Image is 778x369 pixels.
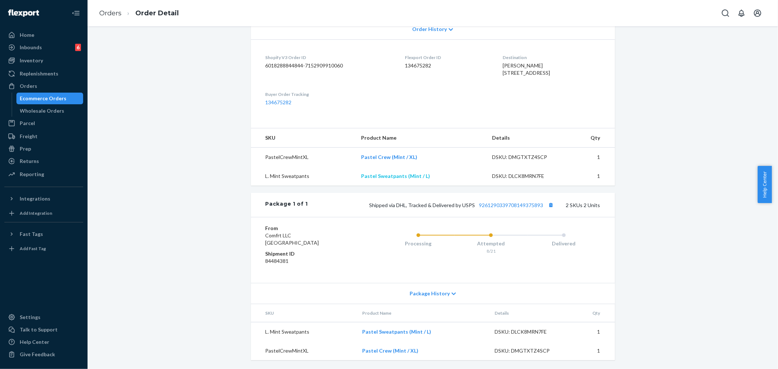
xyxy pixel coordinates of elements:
[266,99,292,105] a: 134675282
[4,143,83,155] a: Prep
[412,26,447,33] span: Order History
[20,31,34,39] div: Home
[4,311,83,323] a: Settings
[495,328,563,335] div: DSKU: DLCK8MRN7FE
[20,120,35,127] div: Parcel
[251,322,357,342] td: L. Mint Sweatpants
[20,70,58,77] div: Replenishments
[20,230,43,238] div: Fast Tags
[16,93,84,104] a: Ecommerce Orders
[361,173,430,179] a: Pastel Sweatpants (Mint / L)
[734,6,749,20] button: Open notifications
[363,329,431,335] a: Pastel Sweatpants (Mint / L)
[20,210,52,216] div: Add Integration
[266,91,393,97] dt: Buyer Order Tracking
[266,62,393,69] dd: 6018288844844-7152909910060
[266,225,353,232] dt: From
[357,304,489,322] th: Product Name
[99,9,121,17] a: Orders
[750,6,765,20] button: Open account menu
[566,167,615,186] td: 1
[492,172,561,180] div: DSKU: DLCK8MRN7FE
[718,6,733,20] button: Open Search Box
[20,326,58,333] div: Talk to Support
[20,95,67,102] div: Ecommerce Orders
[486,128,566,148] th: Details
[266,257,353,265] dd: 84484381
[20,44,42,51] div: Inbounds
[20,338,49,346] div: Help Center
[489,304,569,322] th: Details
[20,245,46,252] div: Add Fast Tag
[495,347,563,354] div: DSKU: DMGTXTZ4SCP
[20,195,50,202] div: Integrations
[566,148,615,167] td: 1
[527,240,600,247] div: Delivered
[251,148,356,167] td: PastelCrewMintXL
[4,324,83,335] a: Talk to Support
[20,82,37,90] div: Orders
[454,240,527,247] div: Attempted
[8,9,39,17] img: Flexport logo
[363,347,419,354] a: Pastel Crew (Mint / XL)
[410,290,450,297] span: Package History
[454,248,527,254] div: 8/21
[75,44,81,51] div: 6
[69,6,83,20] button: Close Navigation
[20,145,31,152] div: Prep
[369,202,556,208] span: Shipped via DHL, Tracked & Delivered by USPS
[566,128,615,148] th: Qty
[135,9,179,17] a: Order Detail
[546,200,556,210] button: Copy tracking number
[20,57,43,64] div: Inventory
[4,29,83,41] a: Home
[251,128,356,148] th: SKU
[4,228,83,240] button: Fast Tags
[266,54,393,61] dt: Shopify V3 Order ID
[4,55,83,66] a: Inventory
[4,168,83,180] a: Reporting
[4,193,83,205] button: Integrations
[4,243,83,255] a: Add Fast Tag
[266,250,353,257] dt: Shipment ID
[361,154,418,160] a: Pastel Crew (Mint / XL)
[4,42,83,53] a: Inbounds6
[4,117,83,129] a: Parcel
[20,133,38,140] div: Freight
[405,54,491,61] dt: Flexport Order ID
[20,107,65,114] div: Wholesale Orders
[356,128,486,148] th: Product Name
[251,304,357,322] th: SKU
[4,131,83,142] a: Freight
[251,341,357,360] td: PastelCrewMintXL
[479,202,543,208] a: 9261290339708149375893
[93,3,185,24] ol: breadcrumbs
[308,200,600,210] div: 2 SKUs 2 Units
[4,155,83,167] a: Returns
[251,167,356,186] td: L. Mint Sweatpants
[4,207,83,219] a: Add Integration
[4,80,83,92] a: Orders
[4,68,83,79] a: Replenishments
[266,232,319,246] span: Comfrt LLC [GEOGRAPHIC_DATA]
[503,62,550,76] span: [PERSON_NAME] [STREET_ADDRESS]
[266,200,308,210] div: Package 1 of 1
[569,304,615,322] th: Qty
[16,105,84,117] a: Wholesale Orders
[492,154,561,161] div: DSKU: DMGTXTZ4SCP
[20,351,55,358] div: Give Feedback
[569,322,615,342] td: 1
[20,158,39,165] div: Returns
[405,62,491,69] dd: 134675282
[758,166,772,203] button: Help Center
[20,171,44,178] div: Reporting
[4,349,83,360] button: Give Feedback
[4,336,83,348] a: Help Center
[382,240,455,247] div: Processing
[503,54,600,61] dt: Destination
[20,314,40,321] div: Settings
[569,341,615,360] td: 1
